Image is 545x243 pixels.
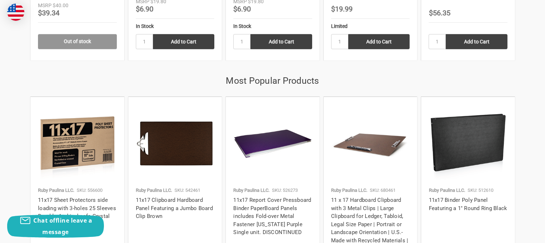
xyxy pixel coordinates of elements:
img: 11x17 Report Cover Pressboard Binder PaperBoard Panels includes Fold-over Metal Fastener Louisian... [233,104,312,183]
div: In Stock [233,23,312,30]
a: 11x17 Sheet Protectors side loading with 3-holes 25 Sleeves Durable Archival safe Crystal Clear [38,197,116,228]
span: Chat offline leave a message [33,217,92,236]
p: SKU: 556600 [77,187,102,194]
p: Ruby Paulina LLC. [38,187,74,194]
p: Ruby Paulina LLC. [429,187,465,194]
img: 11x17 Sheet Protectors side loading with 3-holes 25 Sleeves Durable Archival safe Crystal Clear [38,104,117,183]
div: In Stock [136,23,215,30]
div: Limited [331,23,410,30]
a: 11x17 Binder Poly Panel Featuring a 1" Round Ring Black [429,197,507,212]
span: $40.00 [53,3,68,8]
img: duty and tax information for United States [7,4,24,21]
input: Add to Cart [250,34,312,49]
div: MSRP [38,2,52,9]
a: Out of stock [38,34,117,49]
span: $39.34 [38,9,59,17]
img: 11x17 Binder Poly Panel Featuring a 1" Round Ring Black [429,104,507,183]
p: SKU: 526273 [272,187,298,194]
button: Chat offline leave a message [7,215,104,238]
img: 11x17 Clipboard Hardboard Panel Featuring a Jumbo Board Clip Brown [136,104,215,183]
a: 11x17 Clipboard Hardboard Panel Featuring a Jumbo Board Clip Brown [136,197,213,219]
input: Add to Cart [348,34,410,49]
a: 11x17 Report Cover Pressboard Binder PaperBoard Panels includes Fold-over Metal Fastener [US_STAT... [233,197,311,235]
span: $19.99 [331,5,353,13]
p: SKU: 512610 [467,187,493,194]
p: SKU: 680461 [370,187,396,194]
p: SKU: 542461 [175,187,200,194]
span: $6.90 [233,5,251,13]
input: Add to Cart [446,34,507,49]
p: Ruby Paulina LLC. [331,187,367,194]
span: $56.35 [429,9,450,17]
span: $6.90 [136,5,153,13]
input: Add to Cart [153,34,215,49]
p: Ruby Paulina LLC. [233,187,269,194]
h2: Most Popular Products [30,74,515,88]
p: Ruby Paulina LLC. [136,187,172,194]
img: 17x11 Clipboard Hardboard Panel Featuring 3 Clips Brown [331,104,410,183]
